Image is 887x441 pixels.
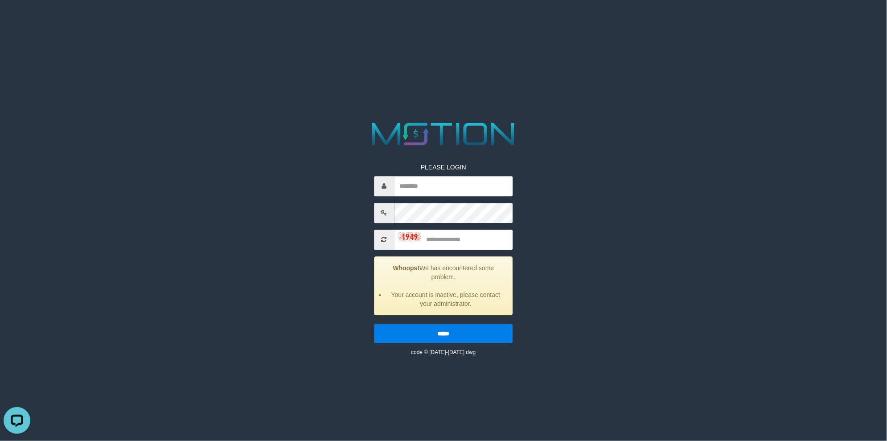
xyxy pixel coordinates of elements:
[398,232,421,241] img: captcha
[393,264,420,272] strong: Whoops!
[374,163,513,172] p: PLEASE LOGIN
[411,349,476,355] small: code © [DATE]-[DATE] dwg
[4,4,30,30] button: Open LiveChat chat widget
[386,290,506,308] li: Your account is inactive, please contact your administrator.
[374,256,513,315] div: We has encountered some problem.
[366,119,521,149] img: MOTION_logo.png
